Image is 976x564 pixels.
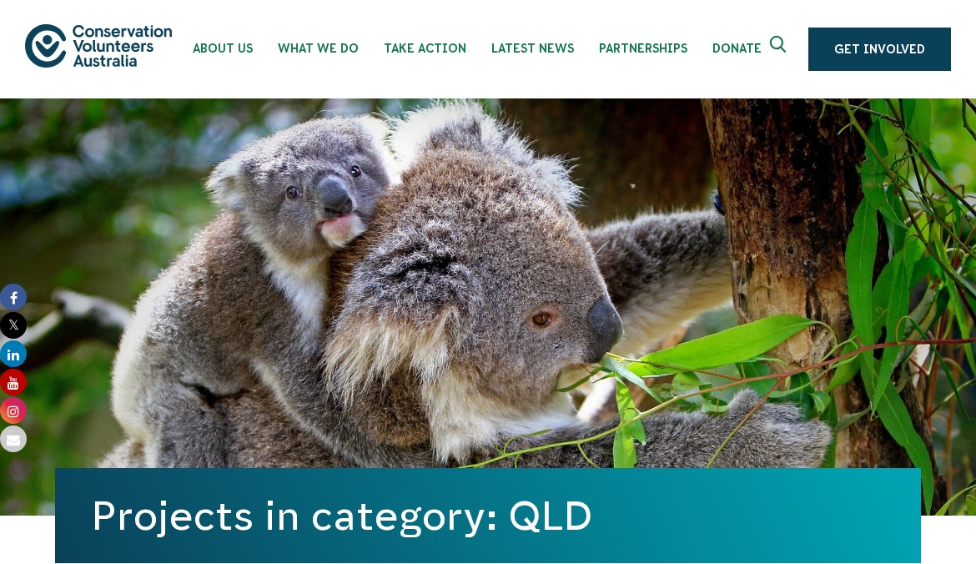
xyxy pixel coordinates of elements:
span: Expand search box [770,36,791,63]
button: Expand search box Close search box [760,29,800,69]
h1: Projects in category: QLD [92,493,884,538]
img: logo.svg [25,24,172,67]
span: What We Do [278,42,359,55]
span: Donate [712,42,762,55]
span: Latest News [491,42,574,55]
span: Take Action [384,42,466,55]
span: Partnerships [599,42,687,55]
a: Get Involved [808,28,951,71]
span: About Us [193,42,253,55]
